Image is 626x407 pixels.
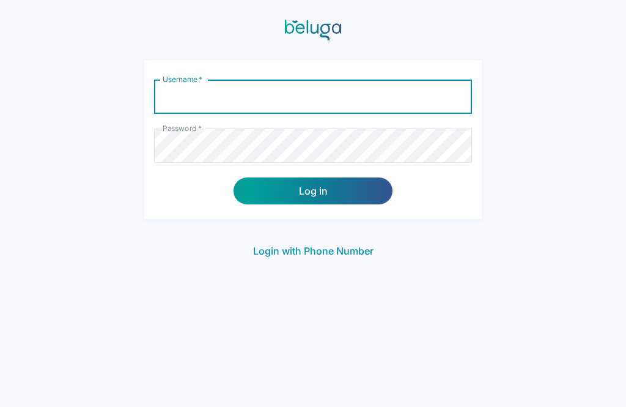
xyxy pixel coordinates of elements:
input: username-input [154,80,472,114]
img: Beluga [285,20,342,40]
button: Log in [234,177,392,204]
label: Username [163,74,202,84]
button: Login with Phone Number [248,239,378,263]
label: Password [163,123,202,133]
input: password-input [154,129,472,163]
